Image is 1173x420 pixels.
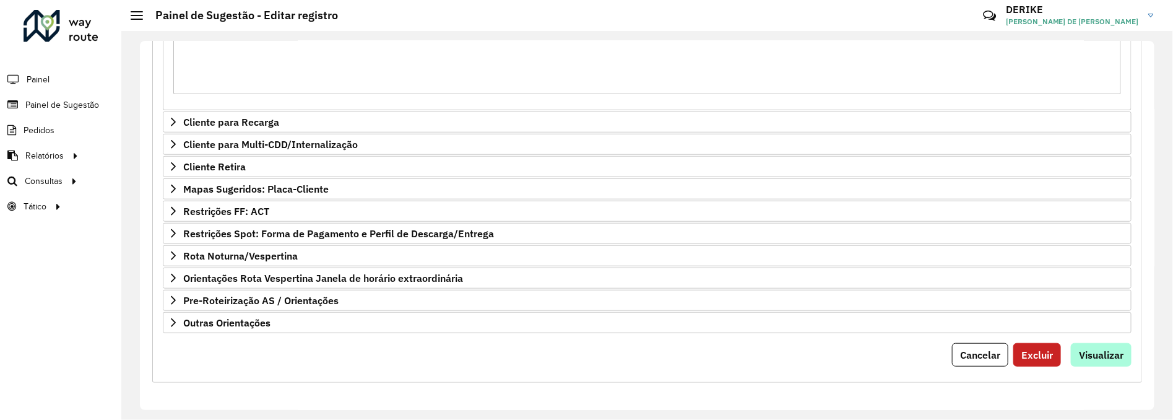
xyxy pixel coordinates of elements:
[143,9,338,22] h2: Painel de Sugestão - Editar registro
[1013,343,1061,367] button: Excluir
[163,134,1132,155] a: Cliente para Multi-CDD/Internalização
[952,343,1008,367] button: Cancelar
[976,2,1003,29] a: Contato Rápido
[183,318,271,328] span: Outras Orientações
[25,175,63,188] span: Consultas
[163,178,1132,199] a: Mapas Sugeridos: Placa-Cliente
[183,117,279,127] span: Cliente para Recarga
[1021,349,1053,361] span: Excluir
[163,201,1132,222] a: Restrições FF: ACT
[163,223,1132,244] a: Restrições Spot: Forma de Pagamento e Perfil de Descarga/Entrega
[183,206,269,216] span: Restrições FF: ACT
[163,290,1132,311] a: Pre-Roteirização AS / Orientações
[163,268,1132,289] a: Orientações Rota Vespertina Janela de horário extraordinária
[1006,4,1139,15] h3: DERIKE
[183,162,246,172] span: Cliente Retira
[25,98,99,112] span: Painel de Sugestão
[163,156,1132,177] a: Cliente Retira
[183,139,358,149] span: Cliente para Multi-CDD/Internalização
[163,112,1132,133] a: Cliente para Recarga
[183,295,339,305] span: Pre-Roteirização AS / Orientações
[183,251,298,261] span: Rota Noturna/Vespertina
[183,229,494,238] span: Restrições Spot: Forma de Pagamento e Perfil de Descarga/Entrega
[1079,349,1123,361] span: Visualizar
[163,312,1132,333] a: Outras Orientações
[25,149,64,162] span: Relatórios
[183,184,329,194] span: Mapas Sugeridos: Placa-Cliente
[24,124,54,137] span: Pedidos
[27,73,50,86] span: Painel
[163,245,1132,266] a: Rota Noturna/Vespertina
[960,349,1000,361] span: Cancelar
[24,200,46,213] span: Tático
[1071,343,1132,367] button: Visualizar
[1006,16,1139,27] span: [PERSON_NAME] DE [PERSON_NAME]
[183,273,463,283] span: Orientações Rota Vespertina Janela de horário extraordinária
